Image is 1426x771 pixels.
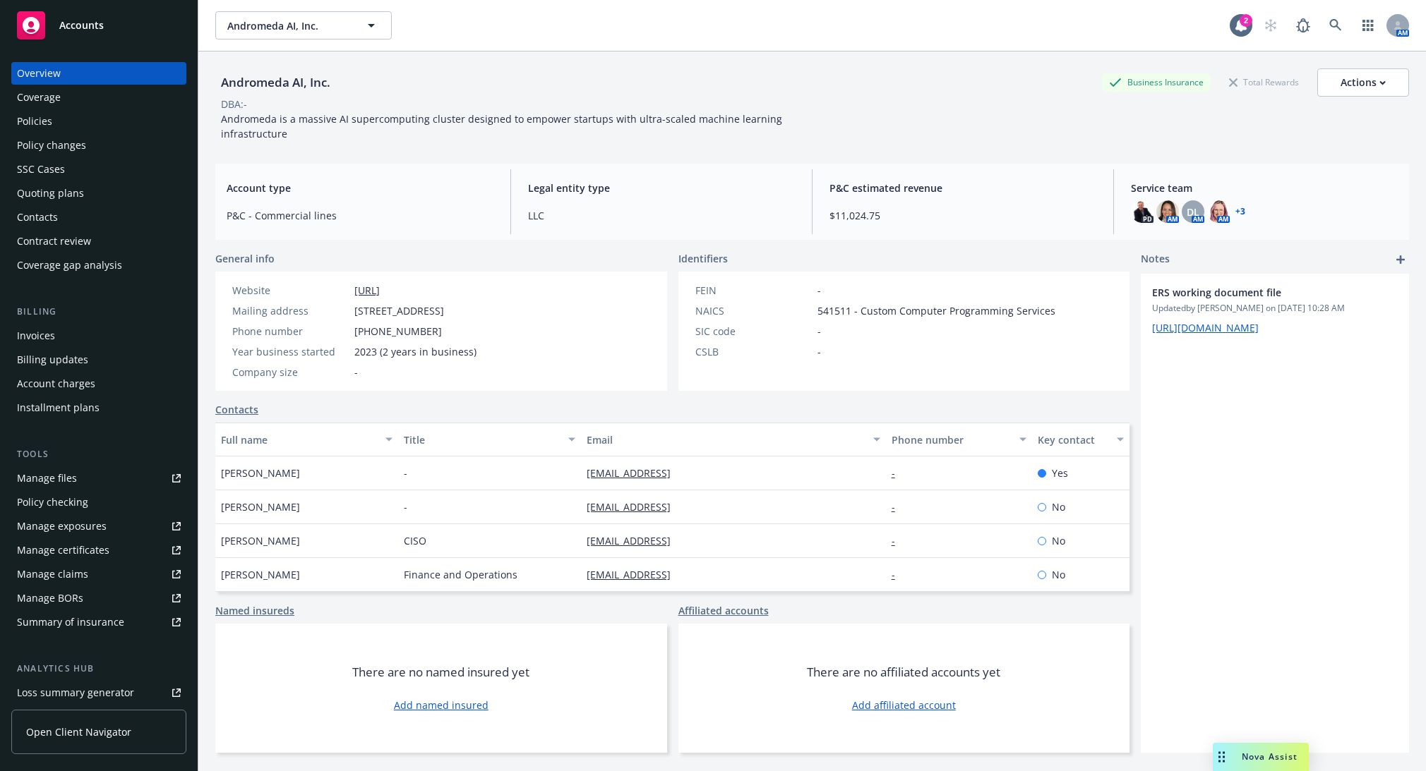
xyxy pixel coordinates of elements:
a: Policies [11,110,186,133]
a: Coverage [11,86,186,109]
div: Contract review [17,230,91,253]
a: [URL][DOMAIN_NAME] [1152,321,1259,334]
div: Summary of insurance [17,611,124,633]
span: [PERSON_NAME] [221,567,300,582]
button: Nova Assist [1213,743,1309,771]
div: Email [587,432,865,447]
div: Actions [1341,69,1386,96]
span: 541511 - Custom Computer Programming Services [817,303,1055,318]
div: Policies [17,110,52,133]
span: CISO [404,533,426,548]
a: Manage BORs [11,587,186,609]
div: Coverage gap analysis [17,254,122,277]
span: Legal entity type [528,181,795,195]
a: Contacts [215,402,258,417]
div: Phone number [232,324,349,339]
div: Total Rewards [1222,73,1306,91]
div: Andromeda AI, Inc. [215,73,336,92]
div: Tools [11,447,186,461]
div: Manage files [17,467,77,490]
div: Loss summary generator [17,681,134,704]
a: Start snowing [1257,11,1285,40]
span: - [404,466,407,480]
div: Company size [232,365,349,380]
span: - [817,324,821,339]
div: Invoices [17,324,55,347]
div: Account charges [17,372,95,395]
span: Andromeda is a massive AI supercomputing cluster designed to empower startups with ultra-scaled m... [221,112,785,140]
div: Business Insurance [1102,73,1211,91]
span: 2023 (2 years in business) [354,344,477,359]
button: Actions [1317,68,1409,97]
a: Report a Bug [1289,11,1317,40]
div: SSC Cases [17,158,65,181]
a: [EMAIL_ADDRESS] [587,534,682,547]
a: - [892,534,906,547]
button: Email [581,423,886,456]
span: General info [215,251,275,266]
span: No [1052,567,1065,582]
a: Add affiliated account [852,698,956,712]
a: Search [1322,11,1350,40]
a: Affiliated accounts [678,603,769,618]
a: Named insureds [215,603,294,618]
a: Overview [11,62,186,85]
div: Full name [221,432,377,447]
div: Billing [11,305,186,319]
span: [PERSON_NAME] [221,466,300,480]
a: Manage files [11,467,186,490]
span: There are no affiliated accounts yet [807,664,1000,681]
span: $11,024.75 [829,208,1096,223]
img: photo [1207,200,1230,223]
a: Installment plans [11,396,186,419]
div: 2 [1240,14,1252,27]
span: Accounts [59,20,104,31]
div: Phone number [892,432,1011,447]
a: SSC Cases [11,158,186,181]
span: - [404,499,407,514]
a: Accounts [11,6,186,45]
span: Updated by [PERSON_NAME] on [DATE] 10:28 AM [1152,302,1398,315]
span: [STREET_ADDRESS] [354,303,444,318]
span: - [354,365,358,380]
div: Policy changes [17,134,86,157]
span: Service team [1131,181,1398,195]
span: Identifiers [678,251,728,266]
div: Drag to move [1213,743,1230,771]
div: Title [404,432,560,447]
div: Policy checking [17,491,88,514]
div: Installment plans [17,396,100,419]
div: DBA: - [221,97,247,111]
span: P&C estimated revenue [829,181,1096,195]
a: Manage certificates [11,539,186,561]
button: Title [398,423,581,456]
button: Andromeda AI, Inc. [215,11,392,40]
button: Full name [215,423,398,456]
a: - [892,568,906,581]
div: Mailing address [232,303,349,318]
span: Yes [1052,466,1068,480]
img: photo [1131,200,1154,223]
div: SIC code [695,324,812,339]
a: Policy checking [11,491,186,514]
a: Quoting plans [11,182,186,205]
span: [PHONE_NUMBER] [354,324,442,339]
span: Finance and Operations [404,567,517,582]
div: Analytics hub [11,662,186,676]
a: Manage exposures [11,515,186,538]
div: Billing updates [17,348,88,371]
a: Summary of insurance [11,611,186,633]
span: Andromeda AI, Inc. [227,18,349,33]
a: [EMAIL_ADDRESS] [587,568,682,581]
a: Coverage gap analysis [11,254,186,277]
span: DL [1187,205,1199,219]
div: NAICS [695,303,812,318]
span: Open Client Navigator [26,724,131,739]
span: Notes [1141,251,1170,268]
span: - [817,283,821,298]
a: Billing updates [11,348,186,371]
a: [URL] [354,284,380,297]
div: Website [232,283,349,298]
a: Policy changes [11,134,186,157]
div: Manage BORs [17,587,83,609]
